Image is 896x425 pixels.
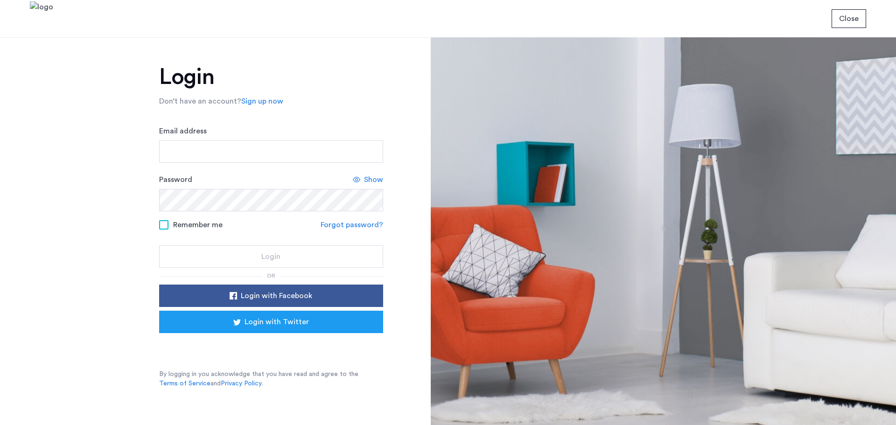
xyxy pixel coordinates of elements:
[241,96,283,107] a: Sign up now
[159,66,383,88] h1: Login
[832,9,866,28] button: button
[364,174,383,185] span: Show
[30,1,53,36] img: logo
[159,369,383,388] p: By logging in you acknowledge that you have read and agree to the and .
[159,285,383,307] button: button
[159,311,383,333] button: button
[159,245,383,268] button: button
[267,273,275,279] span: or
[159,98,241,105] span: Don’t have an account?
[261,251,280,262] span: Login
[159,379,210,388] a: Terms of Service
[245,316,309,327] span: Login with Twitter
[159,174,192,185] label: Password
[321,219,383,230] a: Forgot password?
[241,290,312,301] span: Login with Facebook
[221,379,262,388] a: Privacy Policy
[173,219,223,230] span: Remember me
[159,125,207,137] label: Email address
[839,13,859,24] span: Close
